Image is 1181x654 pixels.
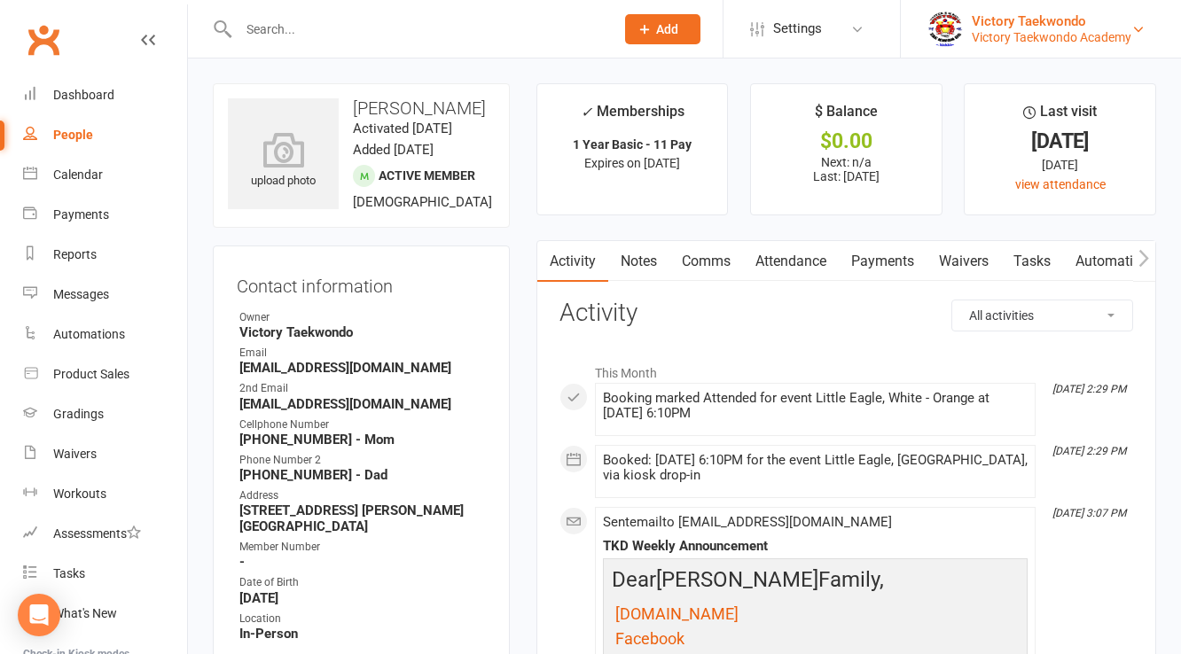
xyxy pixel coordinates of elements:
button: Add [625,14,700,44]
div: Calendar [53,167,103,182]
span: Add [656,22,678,36]
div: Last visit [1023,100,1097,132]
li: This Month [559,354,1133,383]
div: Automations [53,327,125,341]
i: [DATE] 2:29 PM [1052,445,1126,457]
a: Activity [537,241,608,282]
h3: [PERSON_NAME] [228,98,495,118]
span: Facebook [615,629,684,648]
div: Workouts [53,487,106,501]
strong: [EMAIL_ADDRESS][DOMAIN_NAME] [239,360,486,376]
strong: [PHONE_NUMBER] - Mom [239,432,486,448]
a: Reports [23,235,187,275]
a: Attendance [743,241,839,282]
div: 2nd Email [239,380,486,397]
a: What's New [23,594,187,634]
div: [DATE] [981,155,1139,175]
a: Comms [669,241,743,282]
i: ✓ [581,104,592,121]
h3: Contact information [237,269,486,296]
div: Tasks [53,566,85,580]
a: Payments [23,195,187,235]
a: Payments [839,241,927,282]
img: thumb_image1542833429.png [927,12,963,47]
div: Messages [53,287,109,301]
div: TKD Weekly Announcement [603,539,1028,554]
div: [DATE] [981,132,1139,151]
div: Victory Taekwondo Academy [972,29,1131,45]
div: Memberships [581,100,684,133]
div: $ Balance [815,100,878,132]
div: Booked: [DATE] 6:10PM for the event Little Eagle, [GEOGRAPHIC_DATA], via kiosk drop-in [603,453,1028,483]
div: Open Intercom Messenger [18,594,60,636]
strong: [EMAIL_ADDRESS][DOMAIN_NAME] [239,396,486,412]
span: Expires on [DATE] [584,156,680,170]
span: Family, [818,567,884,592]
a: Waivers [927,241,1001,282]
span: Sent email to [EMAIL_ADDRESS][DOMAIN_NAME] [603,514,892,530]
strong: In-Person [239,626,486,642]
i: [DATE] 2:29 PM [1052,383,1126,395]
div: Location [239,611,486,627]
div: Owner [239,309,486,326]
p: Next: n/a Last: [DATE] [767,155,926,183]
span: [DEMOGRAPHIC_DATA] [353,194,492,210]
span: Active member [379,168,475,183]
a: Assessments [23,514,187,554]
strong: [STREET_ADDRESS] [PERSON_NAME][GEOGRAPHIC_DATA] [239,502,486,534]
a: Tasks [1001,241,1063,282]
a: Gradings [23,394,187,434]
span: [DOMAIN_NAME] [615,604,739,623]
div: Gradings [53,407,104,421]
a: [DOMAIN_NAME] [615,607,739,623]
a: Notes [608,241,669,282]
a: Calendar [23,155,187,195]
div: upload photo [228,132,339,191]
div: Address [239,487,486,504]
div: Product Sales [53,367,129,381]
span: Dear [612,567,656,592]
a: Product Sales [23,354,187,394]
div: People [53,128,93,142]
strong: [PHONE_NUMBER] - Dad [239,467,486,483]
input: Search... [233,17,602,42]
div: Booking marked Attended for event Little Eagle, White - Orange at [DATE] 6:10PM [603,391,1028,421]
a: Tasks [23,554,187,594]
a: Messages [23,275,187,315]
span: Settings [773,9,822,49]
div: Cellphone Number [239,417,486,433]
div: Assessments [53,526,141,541]
div: Payments [53,207,109,222]
time: Added [DATE] [353,142,434,158]
div: Phone Number 2 [239,452,486,469]
strong: Victory Taekwondo [239,324,486,340]
div: Email [239,345,486,362]
a: Workouts [23,474,187,514]
strong: [DATE] [239,590,486,606]
h3: Activity [559,300,1133,327]
a: Automations [1063,241,1169,282]
a: Automations [23,315,187,354]
div: $0.00 [767,132,926,151]
a: Dashboard [23,75,187,115]
div: Victory Taekwondo [972,13,1131,29]
div: Reports [53,247,97,261]
a: Clubworx [21,18,66,62]
a: view attendance [1015,177,1106,191]
div: Date of Birth [239,574,486,591]
a: Waivers [23,434,187,474]
strong: - [239,554,486,570]
i: [DATE] 3:07 PM [1052,507,1126,519]
a: People [23,115,187,155]
div: Waivers [53,447,97,461]
div: Member Number [239,539,486,556]
div: What's New [53,606,117,620]
strong: 1 Year Basic - 11 Pay [573,137,692,152]
time: Activated [DATE] [353,121,452,136]
div: Dashboard [53,88,114,102]
span: [PERSON_NAME] [656,567,818,592]
a: Facebook [615,632,684,648]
